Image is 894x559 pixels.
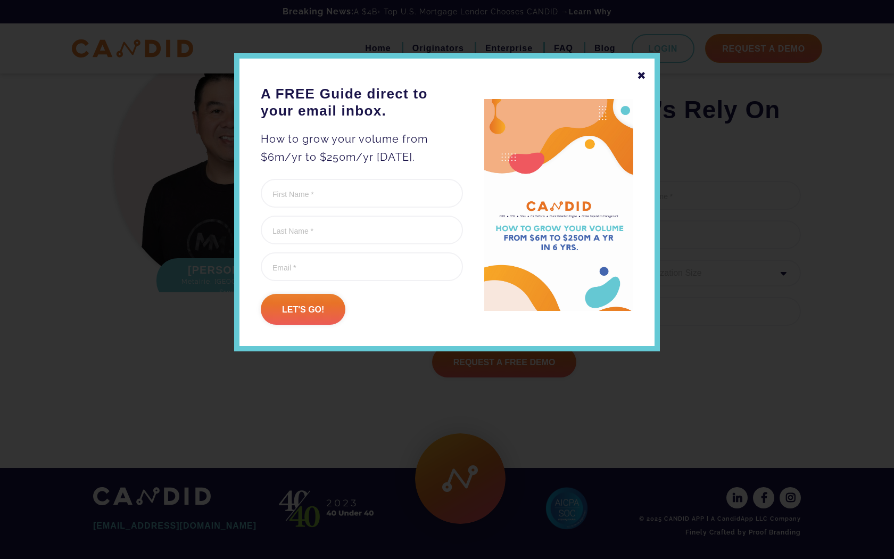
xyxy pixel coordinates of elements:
input: First Name * [261,179,463,208]
h3: A FREE Guide direct to your email inbox. [261,85,463,119]
input: Email * [261,252,463,281]
p: How to grow your volume from $6m/yr to $250m/yr [DATE]. [261,130,463,166]
div: ✖ [637,67,647,85]
input: Let's go! [261,294,345,325]
input: Last Name * [261,216,463,244]
img: A FREE Guide direct to your email inbox. [484,99,633,311]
